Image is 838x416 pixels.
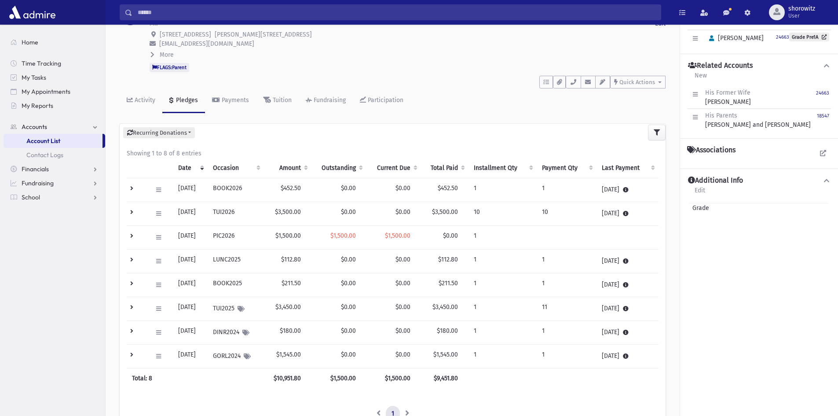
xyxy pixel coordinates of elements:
[173,226,208,250] td: [DATE]
[4,56,105,70] a: Time Tracking
[4,190,105,204] a: School
[120,88,162,113] a: Activity
[596,202,659,226] td: [DATE]
[174,96,198,104] div: Pledges
[208,345,264,368] td: GORL2024
[596,158,659,178] th: Last Payment: activate to sort column ascending
[537,297,596,321] td: 11
[537,250,596,273] td: 1
[160,51,174,59] span: More
[395,184,410,192] span: $0.00
[421,158,468,178] th: Total Paid: activate to sort column ascending
[353,88,410,113] a: Participation
[341,327,356,335] span: $0.00
[4,162,105,176] a: Financials
[22,179,54,187] span: Fundraising
[395,351,410,358] span: $0.00
[385,232,410,239] span: $1,500.00
[816,90,829,96] small: 24663
[208,178,264,202] td: BOOK2026
[264,226,311,250] td: $1,500.00
[596,321,659,345] td: [DATE]
[208,226,264,250] td: PIC2026
[689,203,709,213] span: Grade
[4,85,105,99] a: My Appointments
[215,31,312,38] span: [PERSON_NAME][STREET_ADDRESS]
[468,321,537,345] td: 1
[311,158,367,178] th: Outstanding: activate to sort column ascending
[776,34,789,40] small: 24663
[395,280,410,287] span: $0.00
[341,280,356,287] span: $0.00
[395,256,410,263] span: $0.00
[366,96,403,104] div: Participation
[395,327,410,335] span: $0.00
[395,303,410,311] span: $0.00
[432,303,458,311] span: $3,450.00
[22,88,70,96] span: My Appointments
[4,148,105,162] a: Contact Logs
[22,74,46,81] span: My Tasks
[4,99,105,113] a: My Reports
[127,368,264,389] th: Total: 8
[438,184,458,192] span: $452.50
[173,297,208,321] td: [DATE]
[208,321,264,345] td: DINR2024
[596,273,659,297] td: [DATE]
[468,345,537,368] td: 1
[150,50,175,59] button: More
[173,178,208,202] td: [DATE]
[7,4,58,21] img: AdmirePro
[432,208,458,216] span: $3,500.00
[133,96,155,104] div: Activity
[150,63,189,72] span: FLAGS:Parent
[208,273,264,297] td: BOOK2025
[468,158,537,178] th: Installment Qty: activate to sort column ascending
[537,273,596,297] td: 1
[330,232,356,239] span: $1,500.00
[160,31,211,38] span: [STREET_ADDRESS]
[468,297,537,321] td: 1
[788,5,815,12] span: shorowitz
[366,158,421,178] th: Current Due: activate to sort column ascending
[341,184,356,192] span: $0.00
[173,273,208,297] td: [DATE]
[694,185,706,201] a: Edit
[687,61,831,70] button: Related Accounts
[468,226,537,250] td: 1
[22,193,40,201] span: School
[537,158,596,178] th: Payment Qty: activate to sort column ascending
[22,165,49,173] span: Financials
[264,297,311,321] td: $3,450.00
[596,297,659,321] td: [DATE]
[705,89,750,96] span: His Former Wife
[173,158,208,178] th: Date: activate to sort column ascending
[705,111,811,129] div: [PERSON_NAME] and [PERSON_NAME]
[688,176,743,185] h4: Additional Info
[4,120,105,134] a: Accounts
[264,345,311,368] td: $1,545.00
[687,146,736,155] h4: Associations
[537,178,596,202] td: 1
[816,88,829,107] a: 24663
[264,202,311,226] td: $3,500.00
[132,4,661,20] input: Search
[687,176,831,185] button: Additional Info
[705,112,737,119] span: His Parents
[437,327,458,335] span: $180.00
[4,176,105,190] a: Fundraising
[208,297,264,321] td: TUI2025
[537,345,596,368] td: 1
[208,250,264,273] td: LUNC2025
[22,38,38,46] span: Home
[312,96,346,104] div: Fundraising
[264,158,311,178] th: Amount: activate to sort column ascending
[4,134,102,148] a: Account List
[705,34,764,42] span: [PERSON_NAME]
[688,61,753,70] h4: Related Accounts
[4,35,105,49] a: Home
[468,250,537,273] td: 1
[205,88,256,113] a: Payments
[788,12,815,19] span: User
[162,88,205,113] a: Pledges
